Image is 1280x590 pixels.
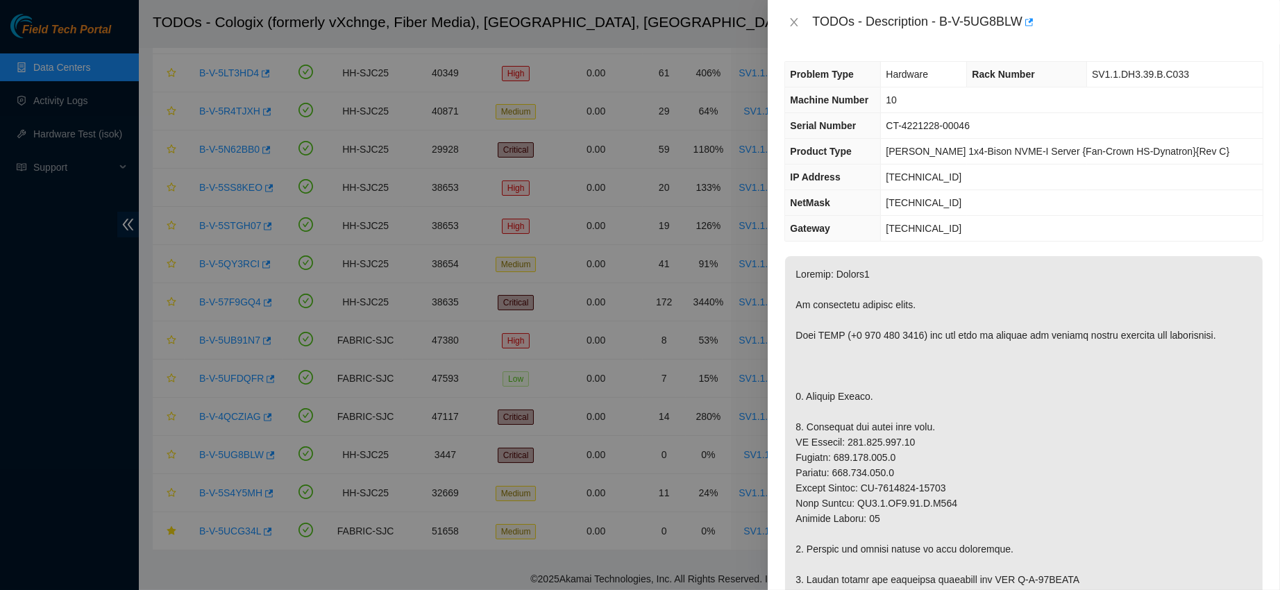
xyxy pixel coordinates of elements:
[790,69,854,80] span: Problem Type
[886,94,897,106] span: 10
[790,171,840,183] span: IP Address
[886,120,970,131] span: CT-4221228-00046
[790,120,856,131] span: Serial Number
[972,69,1034,80] span: Rack Number
[789,17,800,28] span: close
[886,223,961,234] span: [TECHNICAL_ID]
[886,146,1229,157] span: [PERSON_NAME] 1x4-Bison NVME-I Server {Fan-Crown HS-Dynatron}{Rev C}
[886,171,961,183] span: [TECHNICAL_ID]
[812,11,1263,33] div: TODOs - Description - B-V-5UG8BLW
[886,197,961,208] span: [TECHNICAL_ID]
[790,197,830,208] span: NetMask
[1092,69,1189,80] span: SV1.1.DH3.39.B.C033
[784,16,804,29] button: Close
[790,146,851,157] span: Product Type
[886,69,928,80] span: Hardware
[790,94,868,106] span: Machine Number
[790,223,830,234] span: Gateway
